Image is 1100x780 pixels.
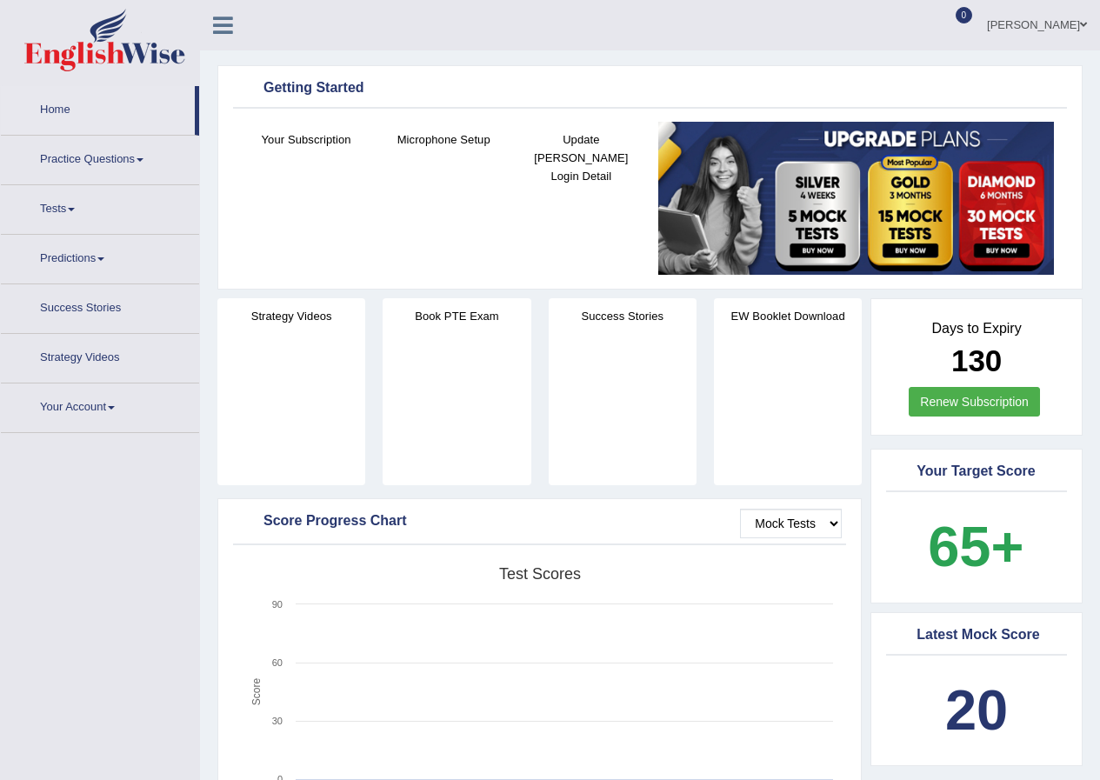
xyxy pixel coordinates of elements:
img: small5.jpg [658,122,1054,275]
a: Tests [1,185,199,229]
h4: EW Booklet Download [714,307,862,325]
tspan: Test scores [499,565,581,583]
h4: Update [PERSON_NAME] Login Detail [521,130,641,185]
h4: Days to Expiry [890,321,1063,337]
text: 90 [272,599,283,610]
a: Practice Questions [1,136,199,179]
b: 65+ [928,515,1023,578]
a: Your Account [1,383,199,427]
b: 20 [945,678,1008,742]
h4: Strategy Videos [217,307,365,325]
span: 0 [956,7,973,23]
a: Predictions [1,235,199,278]
div: Your Target Score [890,459,1063,485]
a: Strategy Videos [1,334,199,377]
text: 30 [272,716,283,726]
h4: Success Stories [549,307,697,325]
div: Latest Mock Score [890,623,1063,649]
h4: Your Subscription [246,130,366,149]
tspan: Score [250,677,263,705]
h4: Book PTE Exam [383,307,530,325]
a: Success Stories [1,284,199,328]
h4: Microphone Setup [383,130,503,149]
b: 130 [951,343,1002,377]
a: Home [1,86,195,130]
a: Renew Subscription [909,387,1040,417]
div: Score Progress Chart [237,509,842,535]
text: 60 [272,657,283,668]
div: Getting Started [237,76,1063,102]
